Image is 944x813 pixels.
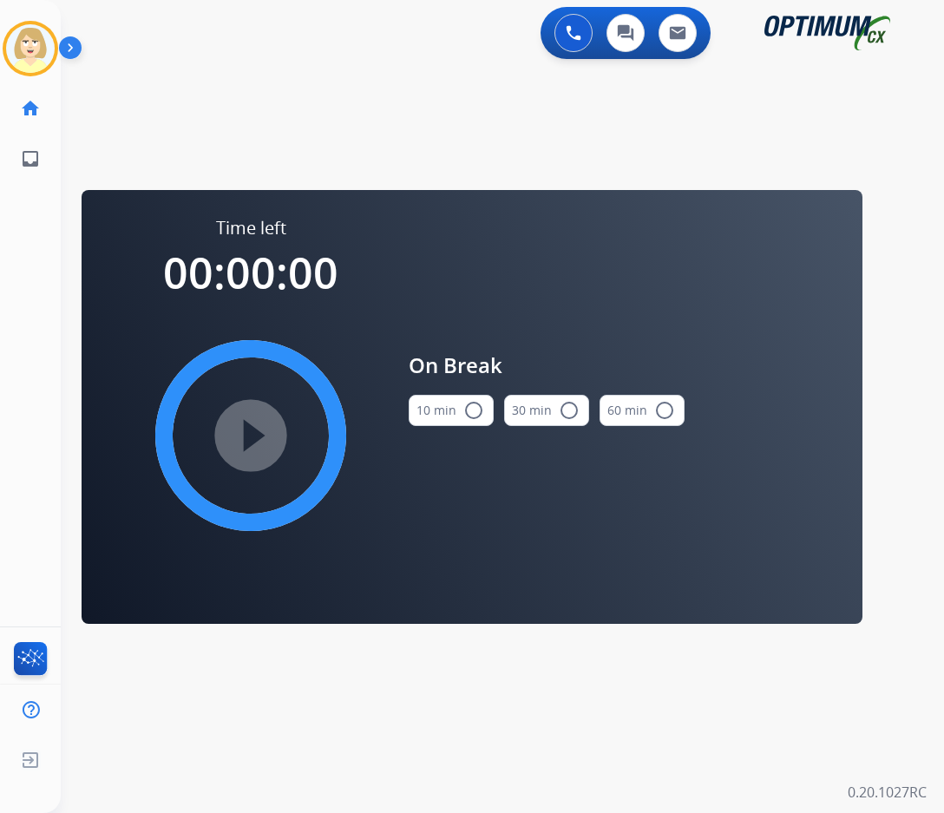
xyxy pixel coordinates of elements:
mat-icon: radio_button_unchecked [559,400,580,421]
mat-icon: radio_button_unchecked [654,400,675,421]
mat-icon: home [20,98,41,119]
button: 10 min [409,395,494,426]
mat-icon: radio_button_unchecked [463,400,484,421]
img: avatar [6,24,55,73]
button: 30 min [504,395,589,426]
span: On Break [409,350,685,381]
span: Time left [216,216,286,240]
mat-icon: inbox [20,148,41,169]
span: 00:00:00 [163,243,338,302]
p: 0.20.1027RC [848,782,927,803]
button: 60 min [600,395,685,426]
